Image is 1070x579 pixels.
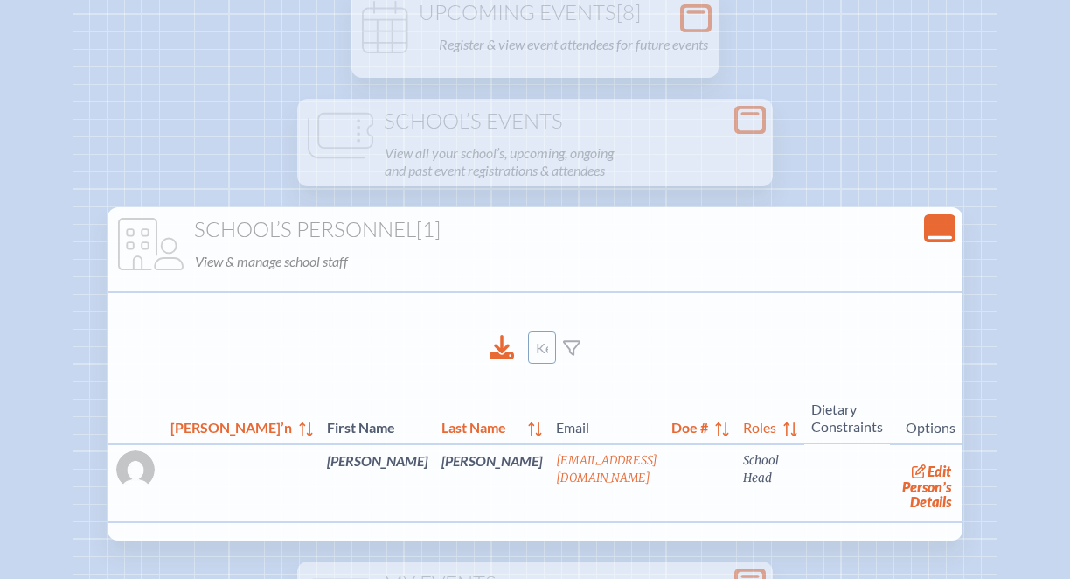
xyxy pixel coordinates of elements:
[327,415,427,436] span: First Name
[170,415,292,436] span: [PERSON_NAME]’n
[928,463,951,479] span: edit
[115,218,955,242] h1: School’s Personnel
[116,450,155,489] img: Gravatar
[434,444,549,522] td: [PERSON_NAME]
[528,331,556,364] input: Keyword Filter
[195,249,952,274] p: View & manage school staff
[811,397,883,436] span: Dietary Constraints
[897,459,955,514] a: editPerson’s Details
[743,415,776,436] span: Roles
[556,415,657,436] span: Email
[304,109,766,134] h1: School’s Events
[416,216,441,242] span: [1]
[736,444,804,522] td: School Head
[439,32,708,57] p: Register & view event attendees for future events
[385,141,762,183] p: View all your school’s, upcoming, ongoing and past event registrations & attendees
[556,453,657,485] a: [EMAIL_ADDRESS][DOMAIN_NAME]
[490,335,514,360] div: Download to CSV
[358,1,712,25] h1: Upcoming Events
[897,415,955,436] span: Options
[320,444,434,522] td: [PERSON_NAME]
[671,415,708,436] span: Doe #
[441,415,521,436] span: Last Name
